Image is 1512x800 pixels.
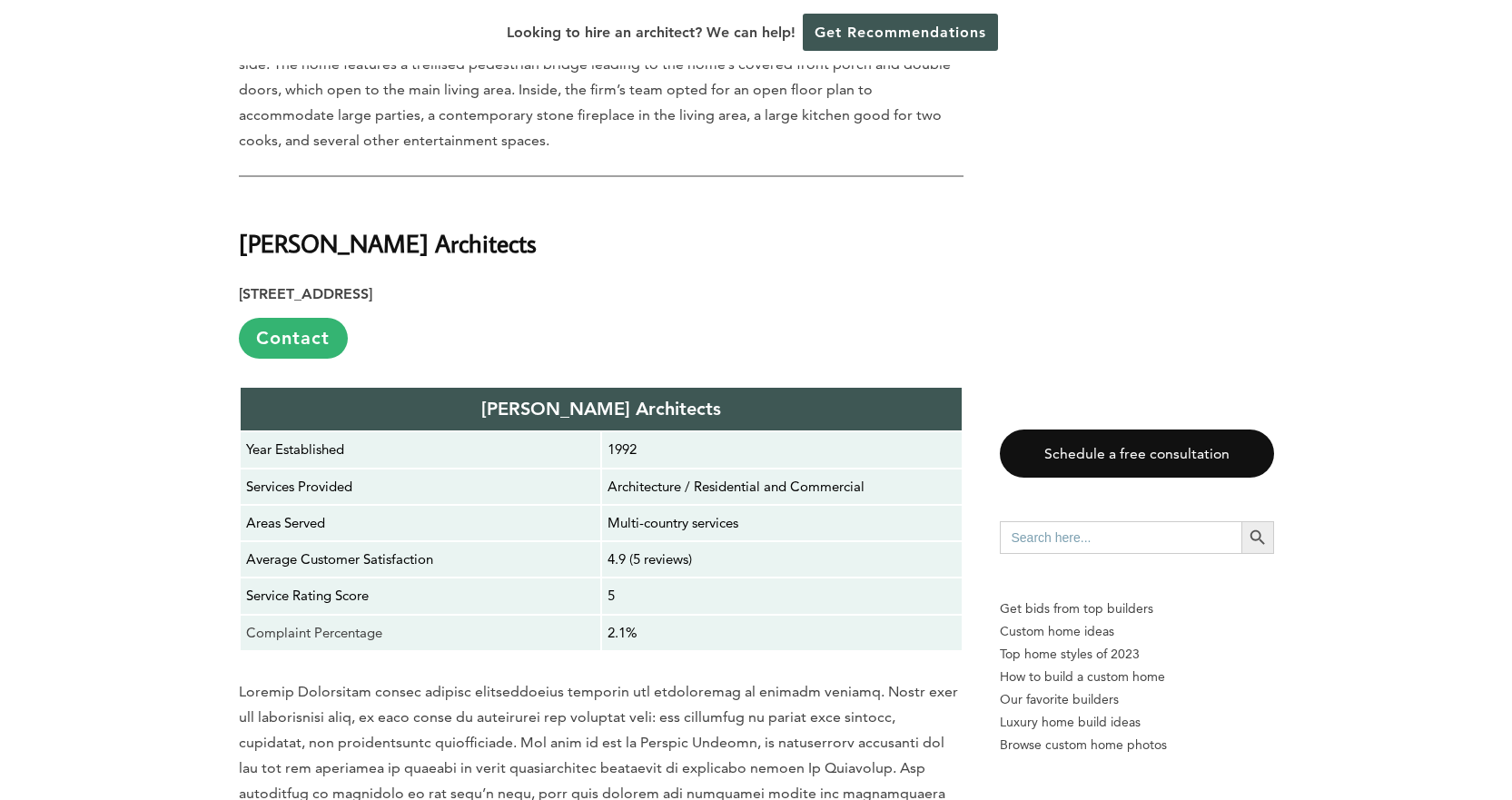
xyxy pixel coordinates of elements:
[239,26,964,153] p: Located in [GEOGRAPHIC_DATA], the featured project is a 20-acre property surrounded by a forested...
[1000,620,1274,643] a: Custom home ideas
[1000,430,1274,478] a: Schedule a free consultation
[803,14,998,51] a: Get Recommendations
[246,584,595,607] p: Service Rating Score
[608,548,956,571] p: 4.9 (5 reviews)
[246,475,595,499] p: Services Provided
[1248,528,1268,548] svg: Search
[608,584,956,607] p: 5
[246,548,595,571] p: Average Customer Satisfaction
[608,621,956,645] p: 2.1%
[1000,666,1274,688] a: How to build a custom home
[481,398,721,420] strong: [PERSON_NAME] Architects
[1000,734,1274,756] a: Browse custom home photos
[608,475,956,499] p: Architecture / Residential and Commercial
[1000,598,1274,620] p: Get bids from top builders
[239,318,348,359] a: Contact
[1000,688,1274,711] a: Our favorite builders
[239,227,537,259] strong: [PERSON_NAME] Architects
[1000,711,1274,734] a: Luxury home build ideas
[1000,643,1274,666] a: Top home styles of 2023
[239,285,372,302] strong: [STREET_ADDRESS]
[1000,521,1241,554] input: Search here...
[608,438,956,461] p: 1992
[246,621,595,645] p: Complaint Percentage
[246,511,595,535] p: Areas Served
[246,438,595,461] p: Year Established
[608,511,956,535] p: Multi-country services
